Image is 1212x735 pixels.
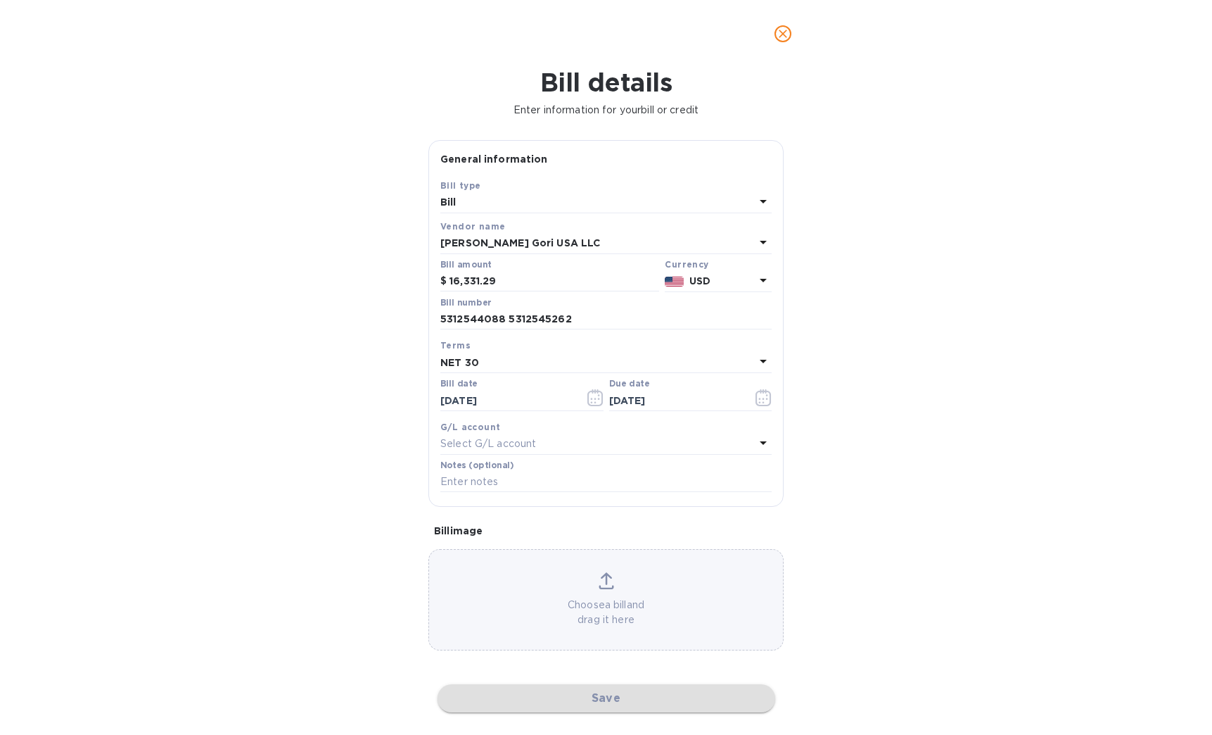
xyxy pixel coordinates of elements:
p: Select G/L account [440,436,536,451]
b: NET 30 [440,357,479,368]
input: $ Enter bill amount [449,271,659,292]
div: $ [440,271,449,292]
b: USD [689,275,710,287]
b: Terms [440,340,471,351]
input: Enter notes [440,472,772,493]
b: G/L account [440,422,500,432]
b: Bill [440,196,457,208]
b: Currency [665,259,708,270]
button: close [766,17,800,51]
h1: Bill details [11,68,1201,97]
input: Select date [440,390,573,411]
b: Bill type [440,180,481,191]
b: General information [440,153,548,165]
label: Bill date [440,380,478,389]
label: Due date [609,380,649,389]
img: USD [665,277,684,287]
p: Enter information for your bill or credit [11,103,1201,118]
p: Choose a bill and drag it here [429,598,783,627]
label: Notes (optional) [440,461,514,470]
label: Bill amount [440,260,491,269]
b: Vendor name [440,221,505,232]
label: Bill number [440,299,491,307]
input: Due date [609,390,742,411]
b: [PERSON_NAME] Gori USA LLC [440,237,600,249]
input: Enter bill number [440,309,772,330]
p: Bill image [434,524,778,538]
